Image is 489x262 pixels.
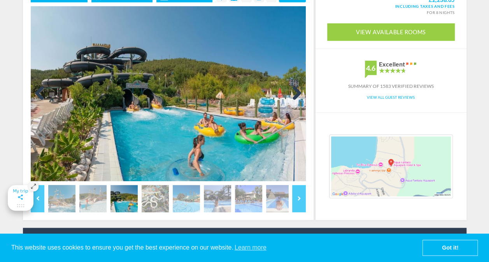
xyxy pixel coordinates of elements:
[35,86,50,101] a: Previous
[315,83,466,90] div: Summary of 1583 verified reviews
[423,240,477,256] a: dismiss cookie message
[8,185,33,211] gamitee-floater-minimize-handle: Maximize
[329,134,453,198] img: staticmap
[365,61,377,75] div: 4.6
[11,242,422,253] span: This website uses cookies to ensure you get the best experience on our website.
[367,95,415,100] a: View All Guest Reviews
[233,242,268,253] a: learn more about cookies
[327,9,455,16] div: for 8 nights
[286,86,302,101] a: Next
[247,168,305,181] div: Sticky experience
[379,61,405,68] div: Excellent
[292,185,306,212] a: Next
[31,185,44,212] a: Previous
[327,23,455,41] a: View Available Rooms
[327,3,455,9] span: Including taxes and fees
